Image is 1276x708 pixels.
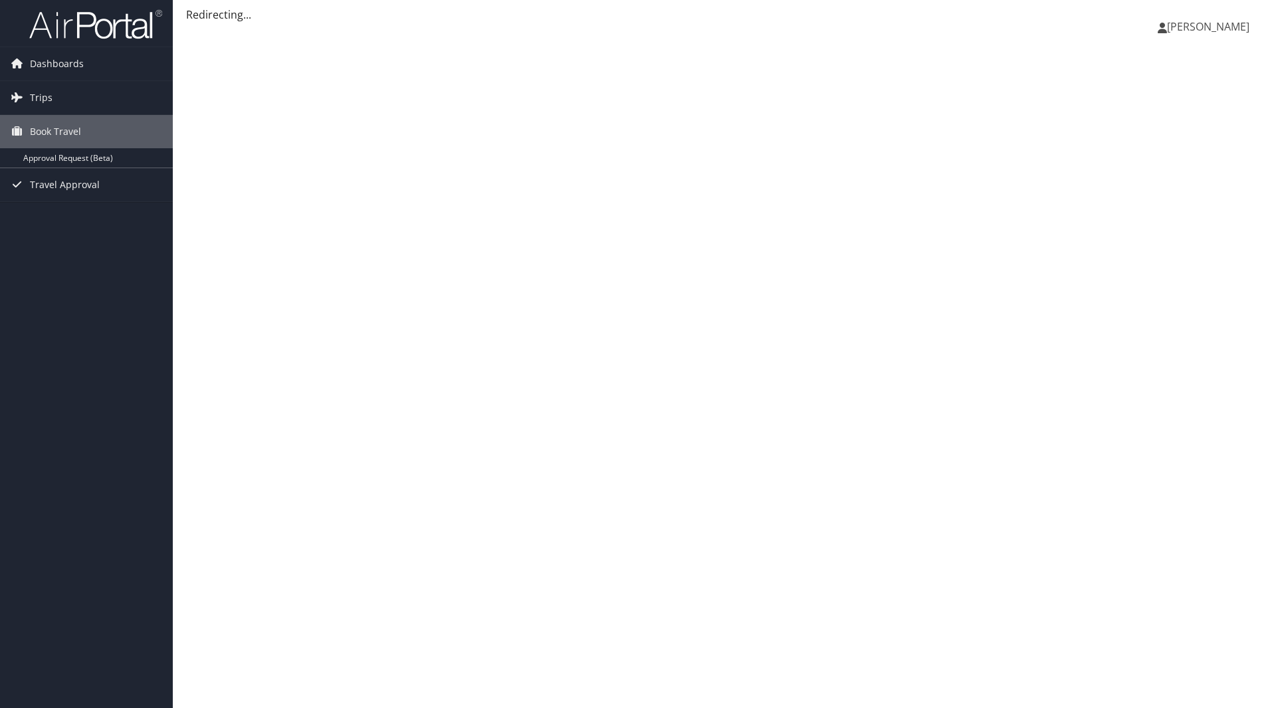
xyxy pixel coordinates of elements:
span: [PERSON_NAME] [1167,19,1249,34]
span: Dashboards [30,47,84,80]
span: Travel Approval [30,168,100,201]
div: Redirecting... [186,7,1263,23]
img: airportal-logo.png [29,9,162,40]
span: Book Travel [30,115,81,148]
span: Trips [30,81,53,114]
a: [PERSON_NAME] [1158,7,1263,47]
